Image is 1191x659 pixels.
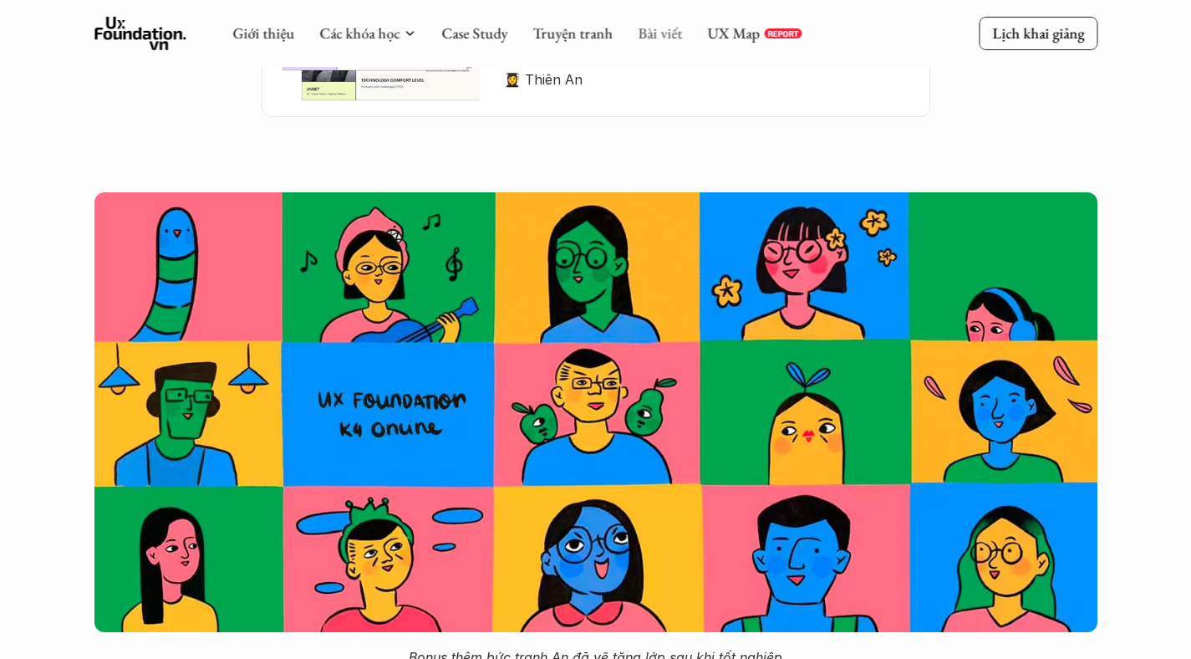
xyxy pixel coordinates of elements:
[319,23,400,43] a: Các khóa học
[232,23,294,43] a: Giới thiệu
[707,23,760,43] a: UX Map
[979,17,1097,49] a: Lịch khai giảng
[992,23,1084,43] p: Lịch khai giảng
[638,23,682,43] a: Bài viết
[441,23,507,43] a: Case Study
[532,23,613,43] a: Truyện tranh
[767,28,798,38] p: REPORT
[504,67,905,92] p: 👩‍🎓 Thiên An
